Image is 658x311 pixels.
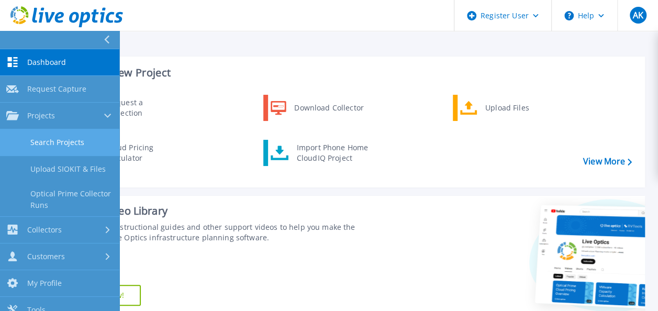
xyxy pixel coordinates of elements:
a: Request a Collection [74,95,181,121]
span: My Profile [27,279,62,288]
a: Cloud Pricing Calculator [74,140,181,166]
div: Import Phone Home CloudIQ Project [292,142,373,163]
a: Download Collector [263,95,371,121]
div: Support Video Library [61,204,370,218]
div: Upload Files [480,97,557,118]
div: Find tutorials, instructional guides and other support videos to help you make the most of your L... [61,222,370,243]
span: Customers [27,252,65,261]
span: AK [632,11,643,19]
span: Dashboard [27,58,66,67]
span: Projects [27,111,55,120]
span: Request Capture [27,84,86,94]
h3: Start a New Project [74,67,631,79]
div: Cloud Pricing Calculator [101,142,179,163]
a: Upload Files [453,95,560,121]
div: Request a Collection [102,97,179,118]
span: Collectors [27,225,62,235]
a: View More [583,157,632,166]
div: Download Collector [289,97,368,118]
